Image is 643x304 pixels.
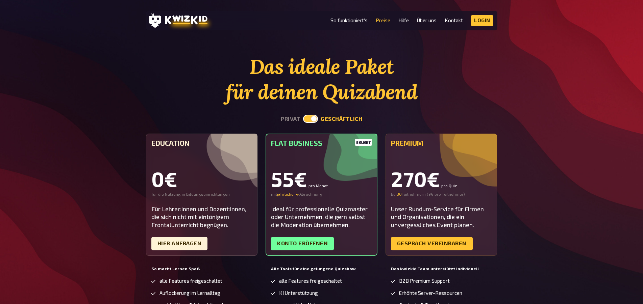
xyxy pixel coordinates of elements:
[271,169,372,189] div: 55€
[146,54,497,105] h1: Das ideale Paket für deinen Quizabend
[399,290,462,296] span: Erhöhte Server-Ressourcen
[321,116,362,122] button: geschäftlich
[151,169,252,189] div: 0€
[445,18,463,23] a: Kontakt
[271,192,372,197] div: mit Abrechnung
[271,205,372,229] div: Ideal für professionelle Quizmaster oder Unternehmen, die gern selbst die Moderation übernehmen.
[151,139,252,147] h5: Education
[151,205,252,229] div: Für Lehrer:innen und Dozent:innen, die sich nicht mit eintönigem Frontalunterricht begnügen.
[279,278,342,284] span: alle Features freigeschaltet
[398,18,409,23] a: Hilfe
[391,205,492,229] div: Unser Rundum-Service für Firmen und Organisationen, die ein unvergessliches Event planen.
[391,237,473,250] a: Gespräch vereinbaren
[271,139,372,147] h5: Flat Business
[441,184,457,188] small: pro Quiz
[159,290,220,296] span: Auflockerung im Lernalltag
[397,192,402,197] input: 0
[151,237,208,250] a: Hier Anfragen
[277,192,299,197] div: jährlicher
[151,267,252,271] h5: So macht Lernen Spaß
[281,116,300,122] button: privat
[417,18,437,23] a: Über uns
[391,267,492,271] h5: Das kwizkid Team unterstützt individuell
[376,18,390,23] a: Preise
[308,184,328,188] small: pro Monat
[279,290,318,296] span: KI Unterstützung
[151,192,252,197] div: für die Nutzung in Bildungseinrichtungen
[271,237,334,250] a: Konto eröffnen
[271,267,372,271] h5: Alle Tools für eine gelungene Quizshow
[391,169,492,189] div: 270€
[471,15,493,26] a: Login
[330,18,368,23] a: So funktioniert's
[159,278,222,284] span: alle Features freigeschaltet
[391,139,492,147] h5: Premium
[399,278,450,284] span: B2B Premium Support
[391,192,492,197] div: bei Teilnehmern ( 9€ pro Teilnehmer )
